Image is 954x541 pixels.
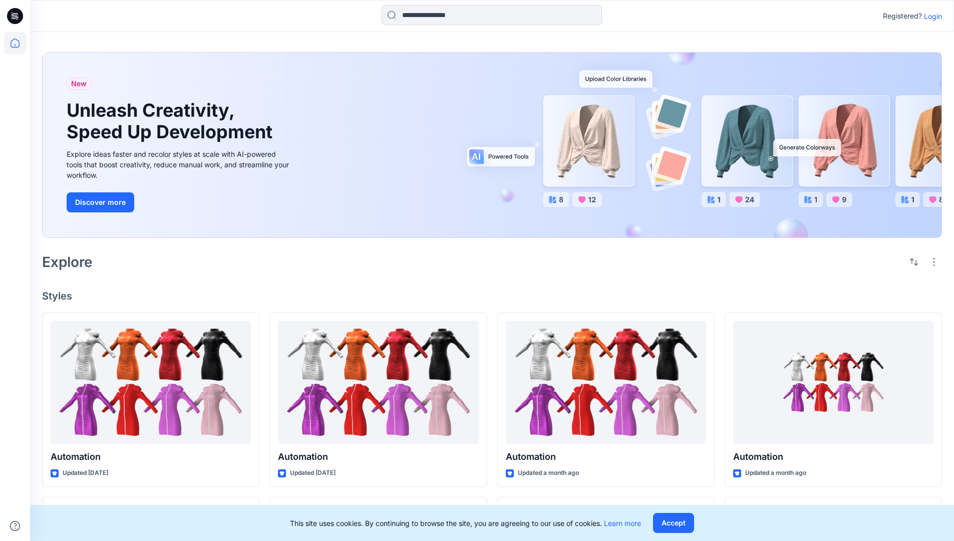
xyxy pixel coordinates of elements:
h4: Styles [42,290,942,302]
button: Accept [653,513,694,533]
a: Automation [506,321,706,444]
h2: Explore [42,254,93,270]
p: Updated a month ago [745,468,806,478]
p: Login [924,11,942,22]
p: Registered? [883,10,922,22]
p: Automation [51,450,251,464]
p: Automation [278,450,478,464]
a: Automation [51,321,251,444]
div: Explore ideas faster and recolor styles at scale with AI-powered tools that boost creativity, red... [67,149,292,180]
span: New [71,78,87,90]
p: Automation [733,450,933,464]
button: Discover more [67,192,134,212]
p: Updated [DATE] [63,468,108,478]
a: Learn more [604,519,641,527]
a: Automation [278,321,478,444]
p: Updated a month ago [518,468,579,478]
p: Automation [506,450,706,464]
p: Updated [DATE] [290,468,336,478]
a: Automation [733,321,933,444]
p: This site uses cookies. By continuing to browse the site, you are agreeing to our use of cookies. [290,518,641,528]
h1: Unleash Creativity, Speed Up Development [67,100,277,143]
a: Discover more [67,192,292,212]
